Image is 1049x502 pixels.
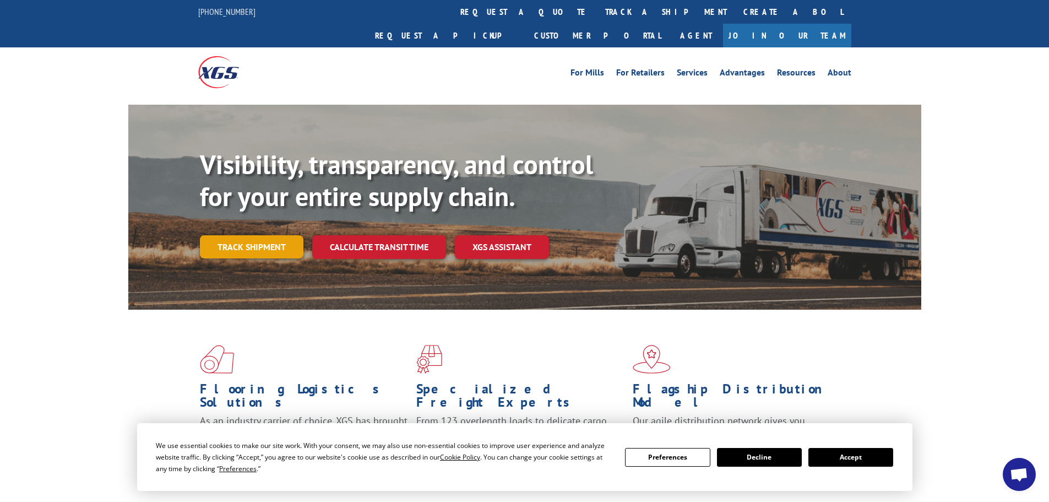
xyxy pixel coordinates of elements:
div: Cookie Consent Prompt [137,423,912,491]
a: Join Our Team [723,24,851,47]
a: For Retailers [616,68,665,80]
a: About [828,68,851,80]
b: Visibility, transparency, and control for your entire supply chain. [200,147,593,213]
span: Preferences [219,464,257,473]
img: xgs-icon-flagship-distribution-model-red [633,345,671,374]
a: Request a pickup [367,24,526,47]
button: Decline [717,448,802,467]
a: [PHONE_NUMBER] [198,6,256,17]
span: As an industry carrier of choice, XGS has brought innovation and dedication to flooring logistics... [200,414,407,454]
a: Customer Portal [526,24,669,47]
a: For Mills [570,68,604,80]
h1: Flooring Logistics Solutions [200,382,408,414]
button: Preferences [625,448,710,467]
a: XGS ASSISTANT [455,235,549,259]
h1: Specialized Freight Experts [416,382,624,414]
a: Services [677,68,708,80]
a: Advantages [720,68,765,80]
div: Open chat [1003,458,1036,491]
img: xgs-icon-total-supply-chain-intelligence-red [200,345,234,374]
a: Calculate transit time [312,235,446,259]
span: Our agile distribution network gives you nationwide inventory management on demand. [633,414,835,440]
div: We use essential cookies to make our site work. With your consent, we may also use non-essential ... [156,440,612,474]
h1: Flagship Distribution Model [633,382,841,414]
span: Cookie Policy [440,452,480,462]
img: xgs-icon-focused-on-flooring-red [416,345,442,374]
button: Accept [808,448,893,467]
a: Track shipment [200,235,303,258]
p: From 123 overlength loads to delicate cargo, our experienced staff knows the best way to move you... [416,414,624,463]
a: Resources [777,68,816,80]
a: Agent [669,24,723,47]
